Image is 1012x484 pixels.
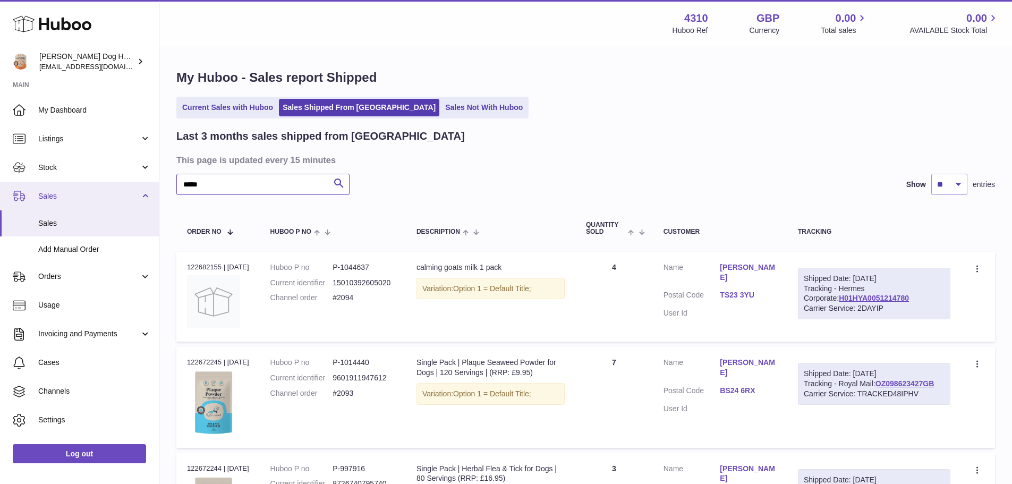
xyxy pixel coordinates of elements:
[720,386,777,396] a: BS24 6RX
[798,268,950,320] div: Tracking - Hermes Corporate:
[13,444,146,463] a: Log out
[416,228,460,235] span: Description
[416,278,565,300] div: Variation:
[821,11,868,36] a: 0.00 Total sales
[38,105,151,115] span: My Dashboard
[684,11,708,26] strong: 4310
[176,129,465,143] h2: Last 3 months sales shipped from [GEOGRAPHIC_DATA]
[38,300,151,310] span: Usage
[804,274,945,284] div: Shipped Date: [DATE]
[441,99,526,116] a: Sales Not With Huboo
[720,464,777,484] a: [PERSON_NAME]
[38,358,151,368] span: Cases
[416,358,565,378] div: Single Pack | Plaque Seaweed Powder for Dogs | 120 Servings | (RRP: £9.95)
[38,271,140,282] span: Orders
[664,228,777,235] div: Customer
[664,358,720,380] dt: Name
[187,228,222,235] span: Order No
[333,464,395,474] dd: P-997916
[804,389,945,399] div: Carrier Service: TRACKED48IPHV
[575,347,653,447] td: 7
[798,228,950,235] div: Tracking
[821,26,868,36] span: Total sales
[187,275,240,328] img: no-photo.jpg
[973,180,995,190] span: entries
[38,218,151,228] span: Sales
[416,464,565,484] div: Single Pack | Herbal Flea & Tick for Dogs | 80 Servings (RRP: £16.95)
[720,358,777,378] a: [PERSON_NAME]
[187,464,249,473] div: 122672244 | [DATE]
[586,222,625,235] span: Quantity Sold
[836,11,856,26] span: 0.00
[39,62,156,71] span: [EMAIL_ADDRESS][DOMAIN_NAME]
[416,262,565,273] div: calming goats milk 1 pack
[875,379,934,388] a: OZ098623427GB
[906,180,926,190] label: Show
[270,262,333,273] dt: Huboo P no
[664,386,720,398] dt: Postal Code
[279,99,439,116] a: Sales Shipped From [GEOGRAPHIC_DATA]
[720,262,777,283] a: [PERSON_NAME]
[966,11,987,26] span: 0.00
[270,293,333,303] dt: Channel order
[798,363,950,405] div: Tracking - Royal Mail:
[270,278,333,288] dt: Current identifier
[187,262,249,272] div: 122682155 | [DATE]
[176,69,995,86] h1: My Huboo - Sales report Shipped
[575,252,653,342] td: 4
[13,54,29,70] img: internalAdmin-4310@internal.huboo.com
[38,163,140,173] span: Stock
[839,294,909,302] a: H01HYA0051214780
[333,373,395,383] dd: 9601911947612
[750,26,780,36] div: Currency
[673,26,708,36] div: Huboo Ref
[333,262,395,273] dd: P-1044637
[270,464,333,474] dt: Huboo P no
[270,228,311,235] span: Huboo P no
[187,358,249,367] div: 122672245 | [DATE]
[664,404,720,414] dt: User Id
[453,389,531,398] span: Option 1 = Default Title;
[453,284,531,293] span: Option 1 = Default Title;
[720,290,777,300] a: TS23 3YU
[909,26,999,36] span: AVAILABLE Stock Total
[176,154,992,166] h3: This page is updated every 15 minutes
[333,388,395,398] dd: #2093
[178,99,277,116] a: Current Sales with Huboo
[270,358,333,368] dt: Huboo P no
[664,290,720,303] dt: Postal Code
[756,11,779,26] strong: GBP
[333,358,395,368] dd: P-1014440
[270,388,333,398] dt: Channel order
[187,371,240,435] img: Untitled_2250x2700px_2250x2700px_1.png
[38,386,151,396] span: Channels
[38,329,140,339] span: Invoicing and Payments
[38,134,140,144] span: Listings
[416,383,565,405] div: Variation:
[804,303,945,313] div: Carrier Service: 2DAYIP
[333,278,395,288] dd: 15010392605020
[38,244,151,254] span: Add Manual Order
[664,308,720,318] dt: User Id
[909,11,999,36] a: 0.00 AVAILABLE Stock Total
[804,369,945,379] div: Shipped Date: [DATE]
[38,191,140,201] span: Sales
[39,52,135,72] div: [PERSON_NAME] Dog House
[664,262,720,285] dt: Name
[270,373,333,383] dt: Current identifier
[333,293,395,303] dd: #2094
[38,415,151,425] span: Settings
